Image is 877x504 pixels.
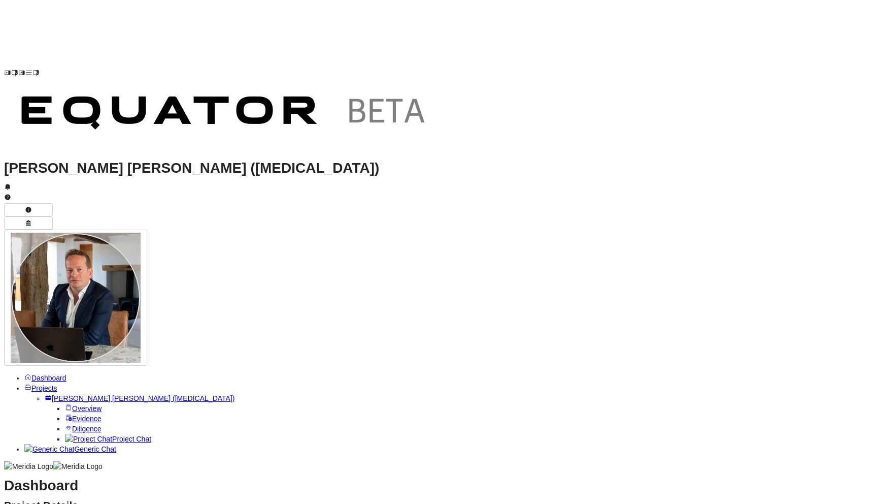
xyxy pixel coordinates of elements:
[65,435,151,443] a: Project ChatProject Chat
[65,404,102,413] a: Overview
[72,404,102,413] span: Overview
[24,384,57,392] a: Projects
[72,425,102,433] span: Diligence
[112,435,151,443] span: Project Chat
[4,481,873,491] h1: Dashboard
[4,79,446,151] img: Customer Logo
[74,445,116,453] span: Generic Chat
[45,394,234,402] a: [PERSON_NAME] [PERSON_NAME] ([MEDICAL_DATA])
[4,461,53,471] img: Meridia Logo
[40,4,481,76] img: Customer Logo
[24,374,66,382] a: Dashboard
[65,425,102,433] a: Diligence
[65,415,102,423] a: Evidence
[52,394,234,402] span: [PERSON_NAME] [PERSON_NAME] ([MEDICAL_DATA])
[53,461,103,471] img: Meridia Logo
[72,415,102,423] span: Evidence
[31,374,66,382] span: Dashboard
[31,384,57,392] span: Projects
[4,163,873,173] h1: [PERSON_NAME] [PERSON_NAME] ([MEDICAL_DATA])
[24,444,74,454] img: Generic Chat
[65,434,112,444] img: Project Chat
[24,445,116,453] a: Generic ChatGeneric Chat
[11,233,141,363] img: Profile Icon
